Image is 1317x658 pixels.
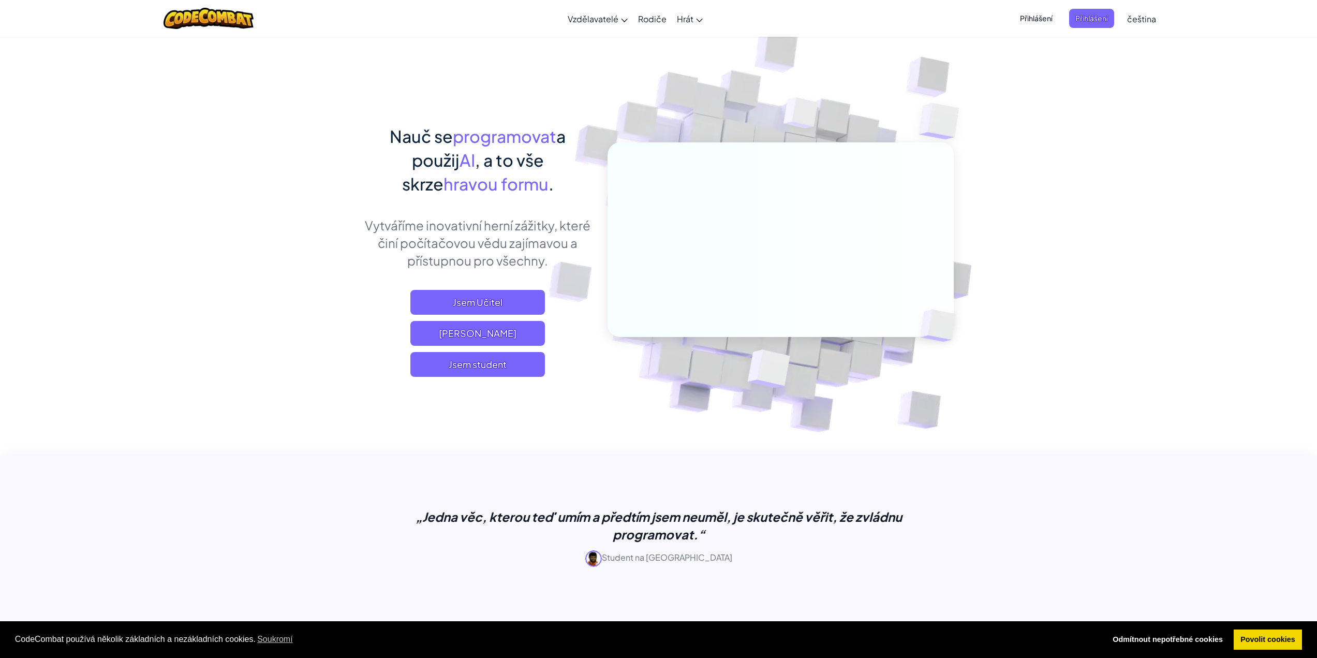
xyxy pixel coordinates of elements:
[568,13,618,24] span: Vzdělavatelé
[1234,630,1303,650] a: allow cookies
[400,508,918,543] p: „Jedna věc, kterou teď umím a předtím jsem neuměl, je skutečně věřit, že zvládnu programovat.“
[672,5,708,33] a: Hrát
[1069,9,1114,28] button: Přihlášení
[633,5,672,33] a: Rodiče
[410,321,545,346] a: [PERSON_NAME]
[722,328,815,414] img: Overlap cubes
[164,8,254,29] img: CodeCombat logo
[400,550,918,567] p: Student na [GEOGRAPHIC_DATA]
[410,352,545,377] button: Jsem student
[443,173,549,194] span: hravou formu
[410,290,545,315] a: Jsem Učitel
[256,632,294,647] a: learn more about cookies
[549,173,554,194] span: .
[15,632,1098,647] span: CodeCombat používá několik základních a nezákladních cookies.
[390,126,453,147] span: Nauč se
[764,77,838,154] img: Overlap cubes
[585,550,602,567] img: avatar
[898,78,988,165] img: Overlap cubes
[1014,9,1059,28] button: Přihlášení
[453,126,556,147] span: programovat
[460,150,475,170] span: AI
[902,288,980,363] img: Overlap cubes
[1127,13,1156,24] span: čeština
[1122,5,1161,33] a: čeština
[364,216,592,269] p: Vytváříme inovativní herní zážitky, které činí počítačovou vědu zajímavou a přístupnou pro všechny.
[1106,630,1230,650] a: deny cookies
[677,13,693,24] span: Hrát
[563,5,633,33] a: Vzdělavatelé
